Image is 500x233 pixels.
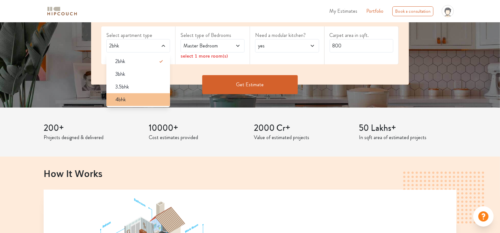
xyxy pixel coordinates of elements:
label: Select apartment type [106,32,170,39]
span: 2bhk [115,58,125,65]
label: Need a modular kitchen? [255,32,319,39]
span: 3bhk [115,70,125,78]
p: Cost estimates provided [149,134,246,141]
p: Value of estimated projects [254,134,351,141]
span: logo-horizontal.svg [46,4,78,18]
span: 4bhk [115,96,126,103]
p: In sqft area of estimated projects [359,134,456,141]
button: Get Estimate [202,75,298,94]
p: Projects designed & delivered [44,134,141,141]
h2: How It Works [44,168,456,179]
label: Carpet area in sqft. [330,32,394,39]
h3: 200+ [44,123,141,134]
label: Select type of Bedrooms [181,32,245,39]
a: Portfolio [366,7,383,15]
span: yes [257,42,300,50]
span: Master Bedroom [182,42,226,50]
div: select 1 more room(s) [181,53,245,59]
h3: 2000 Cr+ [254,123,351,134]
div: Book a consultation [392,6,433,16]
span: My Estimates [329,7,357,15]
h3: 10000+ [149,123,246,134]
input: Enter area sqft [330,39,394,53]
span: 2bhk [108,42,152,50]
span: 3.5bhk [115,83,129,91]
h3: 50 Lakhs+ [359,123,456,134]
img: logo-horizontal.svg [46,6,78,17]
